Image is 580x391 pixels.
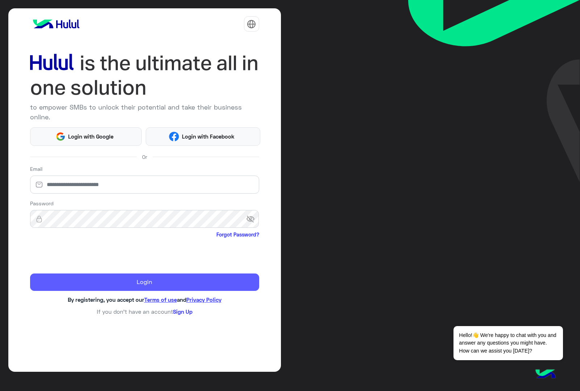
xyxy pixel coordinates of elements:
img: lock [30,215,48,223]
p: to empower SMBs to unlock their potential and take their business online. [30,102,259,122]
button: Login [30,273,259,291]
a: Forgot Password? [216,231,259,238]
span: Login with Facebook [179,132,237,141]
span: Login with Google [66,132,116,141]
img: tab [247,20,256,29]
button: Login with Facebook [146,127,260,146]
a: Privacy Policy [186,296,221,303]
label: Password [30,199,54,207]
img: hululLoginTitle_EN.svg [30,51,259,100]
img: logo [30,17,82,31]
span: By registering, you accept our [68,296,144,303]
img: email [30,181,48,188]
button: Login with Google [30,127,142,146]
img: Google [55,132,66,142]
h6: If you don’t have an account [30,308,259,315]
a: Sign Up [173,308,192,315]
img: hulul-logo.png [533,362,558,387]
a: Terms of use [144,296,177,303]
span: Or [142,153,147,161]
iframe: reCAPTCHA [30,240,140,268]
img: Facebook [169,132,179,142]
label: Email [30,165,42,173]
span: Hello!👋 We're happy to chat with you and answer any questions you might have. How can we assist y... [453,326,563,360]
span: and [177,296,186,303]
span: visibility_off [246,213,259,226]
